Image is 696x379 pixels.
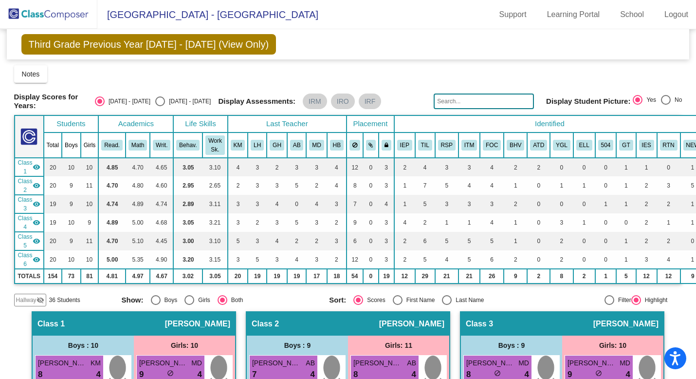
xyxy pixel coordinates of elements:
td: 12 [347,158,363,176]
th: Keep away students [347,133,363,158]
td: 3 [327,195,347,213]
button: Behav. [176,140,200,151]
span: Class 4 [18,214,33,231]
td: 4 [306,195,327,213]
th: Hillary Beemer [327,133,347,158]
td: 2 [657,232,680,250]
td: 1 [616,158,636,176]
td: 4.89 [126,195,150,213]
td: 3 [379,158,394,176]
td: 3 [267,213,287,232]
div: [DATE] - [DATE] [105,97,150,106]
td: 4 [435,250,458,269]
button: 504 [598,140,614,151]
button: RSP [438,140,456,151]
td: 2 [504,158,527,176]
span: Notes [22,70,40,78]
td: Gracie Bonderer - No Class Name [15,232,44,250]
td: 19 [287,269,307,284]
mat-radio-group: Select an option [633,95,682,108]
td: 2 [527,158,550,176]
td: 0 [595,250,617,269]
td: 3.05 [202,269,227,284]
td: 0 [550,158,573,176]
td: 5 [248,250,267,269]
td: Jylian Davis - No Class Name [15,195,44,213]
td: 0 [363,176,379,195]
td: 6 [480,250,504,269]
td: 2 [394,158,415,176]
a: Learning Portal [539,7,608,22]
td: 1 [504,232,527,250]
td: 0 [363,250,379,269]
button: GT [619,140,633,151]
th: Libby Howe [248,133,267,158]
span: Class 5 [18,232,33,250]
td: 20 [44,250,62,269]
td: 4.60 [150,176,173,195]
td: 3.05 [173,158,202,176]
button: GH [270,140,284,151]
a: Support [492,7,534,22]
td: 9 [62,195,81,213]
button: ATD [530,140,547,151]
div: Yes [642,95,656,104]
td: 5 [435,232,458,250]
mat-chip: IRM [303,94,327,109]
td: 1 [595,195,617,213]
td: 2 [306,232,327,250]
span: Class 6 [18,251,33,268]
td: 2 [415,213,435,232]
td: 11 [81,176,99,195]
mat-icon: visibility [33,219,40,227]
td: 73 [62,269,81,284]
td: 5.00 [126,213,150,232]
td: 7 [415,176,435,195]
td: 4 [267,195,287,213]
td: 1 [573,213,595,232]
button: KM [231,140,245,151]
td: 2 [287,232,307,250]
td: 0 [287,195,307,213]
td: 4.90 [150,250,173,269]
button: LH [251,140,264,151]
td: 0 [363,232,379,250]
td: 10 [81,158,99,176]
td: 4.74 [98,195,126,213]
th: Academics [98,115,173,133]
button: Read. [101,140,123,151]
td: 5 [458,232,480,250]
td: 1 [550,176,573,195]
td: 1 [573,176,595,195]
th: Students [44,115,99,133]
th: Melanie Daugherty [306,133,327,158]
td: 3 [435,158,458,176]
td: 0 [573,250,595,269]
button: IEP [397,140,412,151]
span: Display Assessments: [218,97,295,106]
td: 4 [379,195,394,213]
td: 19 [44,213,62,232]
td: 0 [657,158,680,176]
td: 9 [62,176,81,195]
td: 19 [267,269,287,284]
td: 8 [347,176,363,195]
td: 10 [62,213,81,232]
button: YGL [553,140,570,151]
td: 4 [415,158,435,176]
td: 5 [287,213,307,232]
td: 0 [595,213,617,232]
td: 2 [306,176,327,195]
td: 0 [527,195,550,213]
th: Keep with teacher [379,133,394,158]
td: 4.85 [98,158,126,176]
td: 2 [394,232,415,250]
td: 5 [287,176,307,195]
td: 20 [44,158,62,176]
td: 1 [657,213,680,232]
td: 0 [527,232,550,250]
td: 0 [363,213,379,232]
th: Girls [81,133,99,158]
td: 3 [287,158,307,176]
button: RTN [660,140,678,151]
